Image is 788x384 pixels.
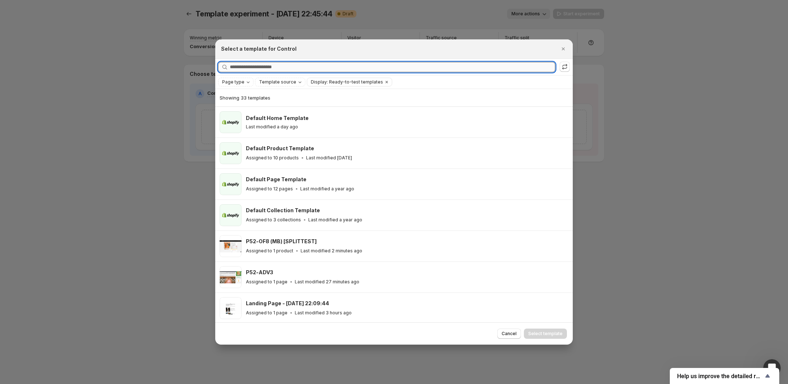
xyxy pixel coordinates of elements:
[12,226,70,240] b: [EMAIL_ADDRESS][DOMAIN_NAME]
[246,217,301,223] p: Assigned to 3 collections
[307,78,383,86] button: Display: Ready-to-test templates
[35,9,91,16] p: The team can also help
[220,111,242,133] img: Default Home Template
[246,248,293,254] p: Assigned to 1 product
[502,331,517,337] span: Cancel
[5,3,19,17] button: go back
[246,310,287,316] p: Assigned to 1 page
[220,95,270,101] span: Showing 33 templates
[246,300,329,307] h3: Landing Page - [DATE] 22:09:44
[220,142,242,164] img: Default Product Template
[222,79,244,85] span: Page type
[383,78,390,86] button: Clear
[311,79,383,85] span: Display: Ready-to-test templates
[22,59,132,80] div: Handy tips: Sharing your issue screenshots and page links helps us troubleshoot your issue faster
[246,186,293,192] p: Assigned to 12 pages
[246,269,273,276] h3: P52-ADV3
[497,329,521,339] button: Cancel
[246,279,287,285] p: Assigned to 1 page
[114,3,128,17] button: Home
[558,44,568,54] button: Close
[246,145,314,152] h3: Default Product Template
[26,103,140,202] div: The current ab Test Isn’t working. The version B has two orders of 59.90€. But that shouldn’t be ...
[301,248,362,254] p: Last modified 2 minutes ago
[677,372,772,380] button: Show survey - Help us improve the detailed report for A/B campaigns
[220,204,242,226] img: Default Collection Template
[35,4,61,9] h1: Operator
[21,4,32,16] img: Profile image for Operator
[246,155,299,161] p: Assigned to 10 products
[32,183,134,197] div: Page A should sell Nivaya Flow and B NivayaFlow (no space)
[6,207,120,263] div: You’ll get replies here and in your email:✉️[EMAIL_ADDRESS][DOMAIN_NAME]
[259,79,296,85] span: Template source
[246,176,306,183] h3: Default Page Template
[6,103,140,207] div: David says…
[32,108,134,136] div: The current ab Test Isn’t working. The version B has two orders of 59.90€. But that shouldn’t be ...
[300,186,354,192] p: Last modified a year ago
[128,3,141,16] div: Close
[221,45,297,53] h2: Select a template for Control
[295,279,359,285] p: Last modified 27 minutes ago
[677,373,763,380] span: Help us improve the detailed report for A/B campaigns
[32,165,134,179] div: Both pages A and B should have different products.
[308,217,362,223] p: Last modified a year ago
[6,207,140,269] div: Operator says…
[306,155,352,161] p: Last modified [DATE]
[246,124,298,130] p: Last modified a day ago
[246,207,320,214] h3: Default Collection Template
[246,238,317,245] h3: P52-OF8 (MB) [SPLITTEST]
[12,212,114,240] div: You’ll get replies here and in your email: ✉️
[295,310,352,316] p: Last modified 3 hours ago
[246,115,309,122] h3: Default Home Template
[255,78,305,86] button: Template source
[6,93,140,103] div: [DATE]
[763,359,781,377] iframe: Intercom live chat
[220,173,242,195] img: Default Page Template
[219,78,253,86] button: Page type
[32,140,134,161] div: The bundle in version B should have: 34.90€, 99€, 169€ as the options. What is th problem?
